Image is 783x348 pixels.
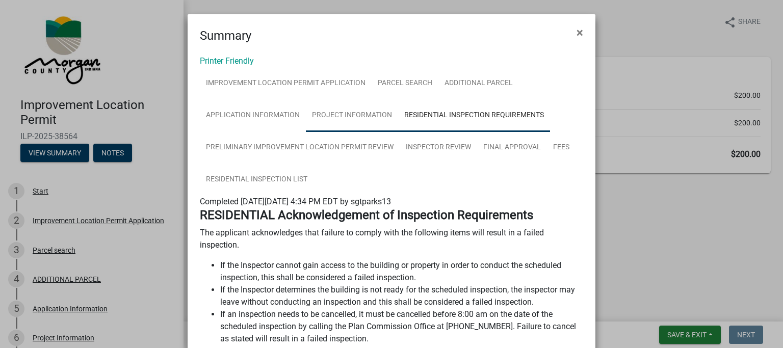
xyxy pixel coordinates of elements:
[200,56,254,66] a: Printer Friendly
[306,99,398,132] a: Project Information
[200,164,314,196] a: Residential Inspection List
[438,67,519,100] a: ADDITIONAL PARCEL
[200,197,391,206] span: Completed [DATE][DATE] 4:34 PM EDT by sgtparks13
[200,131,400,164] a: Preliminary Improvement Location Permit Review
[547,131,576,164] a: Fees
[220,259,583,284] li: If the Inspector cannot gain access to the building or property in order to conduct the scheduled...
[400,131,477,164] a: Inspector Review
[220,308,583,345] li: If an inspection needs to be cancelled, it must be cancelled before 8:00 am on the date of the sc...
[200,26,251,45] h4: Summary
[568,18,591,47] button: Close
[398,99,550,132] a: Residential Inspection Requirements
[477,131,547,164] a: Final Approval
[200,67,372,100] a: Improvement Location Permit Application
[200,99,306,132] a: Application Information
[200,208,533,222] strong: RESIDENTIAL Acknowledgement of Inspection Requirements
[220,284,583,308] li: If the Inspector determines the building is not ready for the scheduled inspection, the inspector...
[577,25,583,40] span: ×
[200,227,583,251] p: The applicant acknowledges that failure to comply with the following items will result in a faile...
[372,67,438,100] a: Parcel search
